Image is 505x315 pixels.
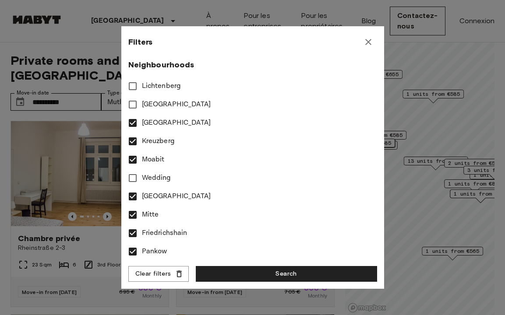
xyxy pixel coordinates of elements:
[142,154,165,165] span: Moabit
[142,173,171,183] span: Wedding
[128,266,189,282] button: Clear filters
[142,210,159,220] span: Mitte
[128,59,377,70] span: Neighbourhoods
[142,191,211,202] span: [GEOGRAPHIC_DATA]
[196,266,377,282] button: Search
[128,37,153,47] span: Filters
[142,118,211,128] span: [GEOGRAPHIC_DATA]
[142,81,181,91] span: Lichtenberg
[142,99,211,110] span: [GEOGRAPHIC_DATA]
[142,136,175,147] span: Kreuzberg
[142,246,167,257] span: Pankow
[142,228,187,238] span: Friedrichshain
